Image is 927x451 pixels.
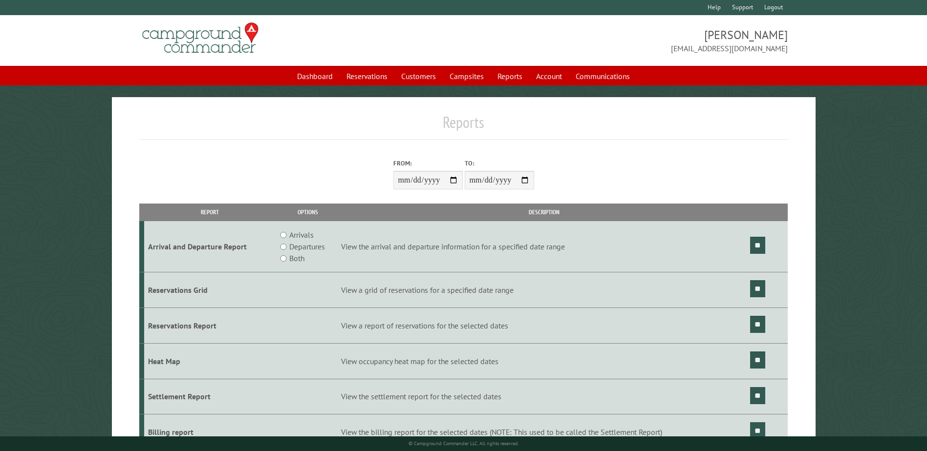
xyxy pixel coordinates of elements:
td: Settlement Report [144,379,276,414]
a: Dashboard [291,67,339,85]
a: Reports [492,67,528,85]
td: Reservations Grid [144,272,276,308]
td: View the arrival and departure information for a specified date range [340,221,749,272]
label: From: [393,159,463,168]
h1: Reports [139,113,787,140]
td: Reservations Report [144,307,276,343]
td: Heat Map [144,343,276,379]
a: Campsites [444,67,490,85]
a: Reservations [341,67,393,85]
a: Account [530,67,568,85]
img: Campground Commander [139,19,261,57]
th: Options [276,204,339,221]
a: Customers [395,67,442,85]
small: © Campground Commander LLC. All rights reserved. [409,440,519,447]
a: Communications [570,67,636,85]
span: [PERSON_NAME] [EMAIL_ADDRESS][DOMAIN_NAME] [464,27,788,54]
td: Arrival and Departure Report [144,221,276,272]
td: View occupancy heat map for the selected dates [340,343,749,379]
label: Both [289,252,304,264]
label: Arrivals [289,229,314,241]
td: View the billing report for the selected dates (NOTE: This used to be called the Settlement Report) [340,414,749,450]
label: Departures [289,241,325,252]
th: Report [144,204,276,221]
td: Billing report [144,414,276,450]
th: Description [340,204,749,221]
label: To: [465,159,534,168]
td: View a grid of reservations for a specified date range [340,272,749,308]
td: View a report of reservations for the selected dates [340,307,749,343]
td: View the settlement report for the selected dates [340,379,749,414]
